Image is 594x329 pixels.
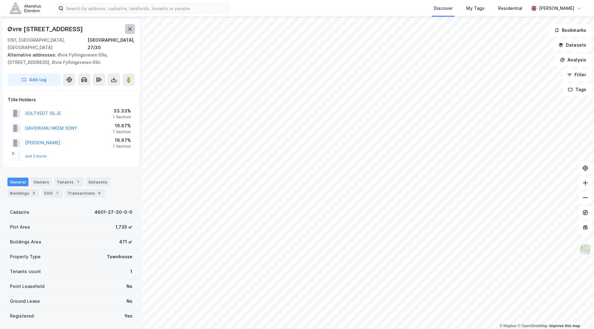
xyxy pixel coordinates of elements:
[54,178,84,186] div: Tenants
[518,324,548,328] a: OpenStreetMap
[113,129,131,134] div: 1 Section
[10,209,29,216] div: Cadastre
[54,190,60,196] div: 1
[10,283,45,290] div: Point Leasehold
[124,312,132,320] div: Yes
[31,178,52,186] div: Owners
[113,107,131,115] div: 33.33%
[7,36,88,51] div: 5161, [GEOGRAPHIC_DATA], [GEOGRAPHIC_DATA]
[94,209,132,216] div: 4601-27-30-0-0
[10,3,41,14] img: akershus-eiendom-logo.9091f326c980b4bce74ccdd9f866810c.svg
[113,115,131,120] div: 1 Section
[96,190,102,196] div: 9
[107,253,132,260] div: Townhouse
[8,96,135,103] div: Title Holders
[7,51,130,66] div: Øvre Fyllingsveien 69a, [STREET_ADDRESS], Øvre Fyllingsveien 69c
[7,74,61,86] button: Add tag
[549,24,592,36] button: Bookmarks
[10,253,41,260] div: Property Type
[555,54,592,66] button: Analysis
[113,144,131,149] div: 1 Section
[563,299,594,329] div: Kontrollprogram for chat
[498,5,522,12] div: Residential
[10,223,30,231] div: Plot Area
[563,83,592,96] button: Tags
[562,69,592,81] button: Filter
[88,36,135,51] div: [GEOGRAPHIC_DATA], 27/30
[539,5,574,12] div: [PERSON_NAME]
[115,223,132,231] div: 1,735 ㎡
[86,178,110,186] div: Datasets
[500,324,517,328] a: Mapbox
[31,190,37,196] div: 3
[549,324,580,328] a: Improve this map
[130,268,132,275] div: 1
[127,297,132,305] div: No
[553,39,592,51] button: Datasets
[10,297,40,305] div: Ground Lease
[119,238,132,246] div: 471 ㎡
[10,312,34,320] div: Registered
[113,122,131,129] div: 16.67%
[563,299,594,329] iframe: Chat Widget
[579,244,591,255] img: Z
[75,179,81,185] div: 1
[7,52,58,57] span: Alternative addresses:
[434,5,453,12] div: Discover
[7,178,28,186] div: General
[42,189,62,197] div: ESG
[10,238,41,246] div: Buildings Area
[65,189,105,197] div: Transactions
[7,24,84,34] div: Øvre [STREET_ADDRESS]
[113,137,131,144] div: 16.67%
[466,5,484,12] div: My Tags
[10,268,41,275] div: Tenants count
[7,189,39,197] div: Buildings
[127,283,132,290] div: No
[63,4,229,13] input: Search by address, cadastre, landlords, tenants or people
